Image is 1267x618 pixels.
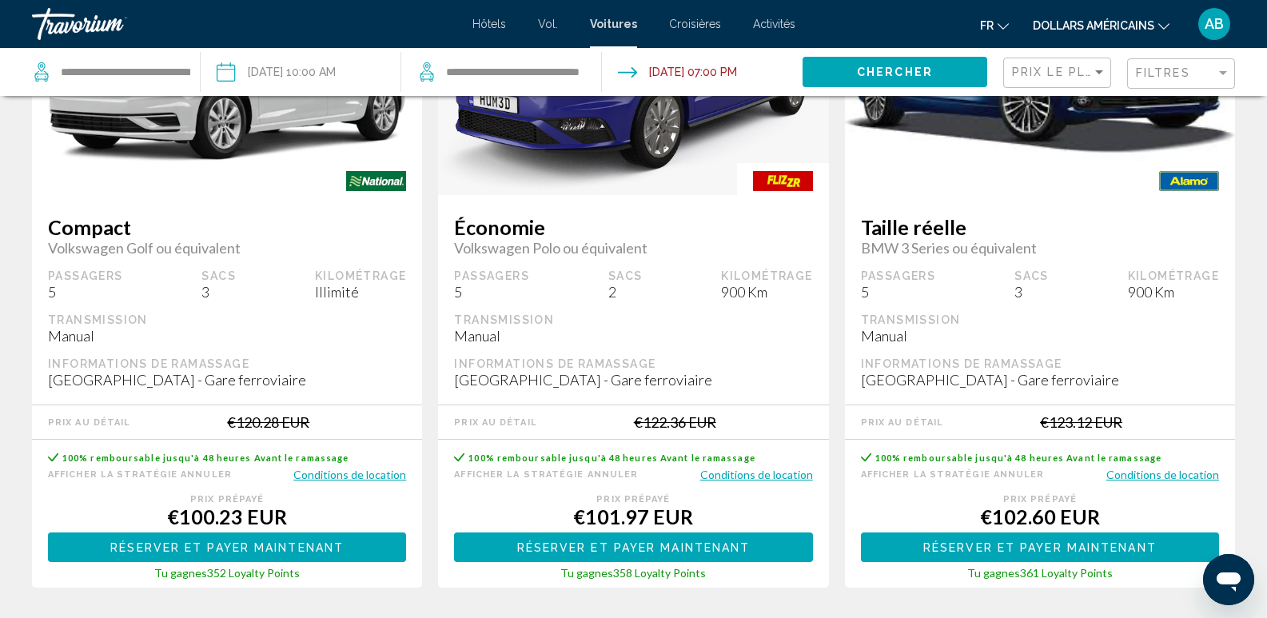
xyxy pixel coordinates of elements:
img: ALAMO [1143,163,1235,199]
div: 5 [48,283,123,301]
button: Changer de langue [980,14,1009,37]
div: Sacs [201,269,236,283]
div: Illimité [315,283,406,301]
span: 100% remboursable jusqu'à 48 heures Avant le ramassage [875,453,1161,463]
span: 100% remboursable jusqu'à 48 heures Avant le ramassage [468,453,755,463]
div: 3 [201,283,236,301]
button: Menu utilisateur [1193,7,1235,41]
a: Activités [753,18,795,30]
button: Conditions de location [700,467,813,482]
span: Volkswagen Golf ou équivalent [48,239,406,257]
div: Passagers [48,269,123,283]
div: Passagers [861,269,936,283]
div: Informations de ramassage [48,357,406,371]
a: Réserver et payer maintenant [48,536,406,554]
span: Réserver et payer maintenant [517,541,751,554]
div: €123.12 EUR [1040,413,1122,431]
div: Informations de ramassage [861,357,1219,371]
button: Réserver et payer maintenant [454,532,812,562]
div: Sacs [608,269,643,283]
div: 900 Km [1128,283,1219,301]
span: 358 Loyalty Points [613,566,706,580]
span: 100% remboursable jusqu'à 48 heures Avant le ramassage [62,453,349,463]
span: Réserver et payer maintenant [110,541,344,554]
span: BMW 3 Series ou équivalent [861,239,1219,257]
span: Taille réelle [861,215,1219,239]
button: Filter [1127,58,1235,90]
font: dollars américains [1033,19,1154,32]
div: Prix au détail [454,417,536,428]
span: Économie [454,215,812,239]
iframe: Bouton de lancement de la fenêtre de messagerie [1203,554,1254,605]
div: €120.28 EUR [227,413,309,431]
a: Réserver et payer maintenant [861,536,1219,554]
span: Tu gagnes [967,566,1020,580]
button: Drop-off date: Sep 14, 2025 07:00 PM [618,48,737,96]
button: Chercher [803,57,987,86]
div: [GEOGRAPHIC_DATA] - Gare ferroviaire [48,371,406,389]
div: Prix au détail [861,417,943,428]
button: Afficher la stratégie Annuler [861,467,1045,482]
div: Manual [454,327,812,345]
div: Prix ​​prépayé [48,494,406,504]
div: 3 [1014,283,1049,301]
div: €101.97 EUR [454,504,812,528]
div: €100.23 EUR [48,504,406,528]
span: Tu gagnes [560,566,613,580]
span: Filtres [1136,66,1190,79]
span: Tu gagnes [154,566,207,580]
div: €122.36 EUR [634,413,716,431]
button: Afficher la stratégie Annuler [48,467,232,482]
font: AB [1205,15,1224,32]
div: Prix ​​prépayé [454,494,812,504]
div: Passagers [454,269,529,283]
div: [GEOGRAPHIC_DATA] - Gare ferroviaire [454,371,812,389]
div: Sacs [1014,269,1049,283]
div: Transmission [48,313,406,327]
div: Kilométrage [1128,269,1219,283]
button: Afficher la stratégie Annuler [454,467,638,482]
button: Changer de devise [1033,14,1169,37]
font: fr [980,19,994,32]
div: Manual [48,327,406,345]
button: Conditions de location [293,467,406,482]
div: Transmission [861,313,1219,327]
span: Prix ​​le plus bas [1012,66,1136,78]
button: Pickup date: Sep 12, 2025 10:00 AM [217,48,336,96]
div: [GEOGRAPHIC_DATA] - Gare ferroviaire [861,371,1219,389]
div: 2 [608,283,643,301]
a: Hôtels [472,18,506,30]
div: €102.60 EUR [861,504,1219,528]
div: Prix ​​prépayé [861,494,1219,504]
span: Chercher [857,66,933,79]
button: Conditions de location [1106,467,1219,482]
a: Vol. [538,18,558,30]
span: 361 Loyalty Points [1020,566,1113,580]
span: Compact [48,215,406,239]
a: Voitures [590,18,637,30]
div: 5 [861,283,936,301]
a: Travorium [32,8,456,40]
button: Réserver et payer maintenant [861,532,1219,562]
div: Transmission [454,313,812,327]
div: Informations de ramassage [454,357,812,371]
div: 5 [454,283,529,301]
a: Réserver et payer maintenant [454,536,812,554]
span: 352 Loyalty Points [207,566,300,580]
div: Kilométrage [721,269,812,283]
img: NATIONAL [330,163,422,199]
span: Volkswagen Polo ou équivalent [454,239,812,257]
div: 900 Km [721,283,812,301]
div: Prix au détail [48,417,130,428]
img: FLIZZR [737,163,829,199]
button: Réserver et payer maintenant [48,532,406,562]
mat-select: Sort by [1012,66,1106,80]
a: Croisières [669,18,721,30]
span: Réserver et payer maintenant [923,541,1157,554]
div: Manual [861,327,1219,345]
